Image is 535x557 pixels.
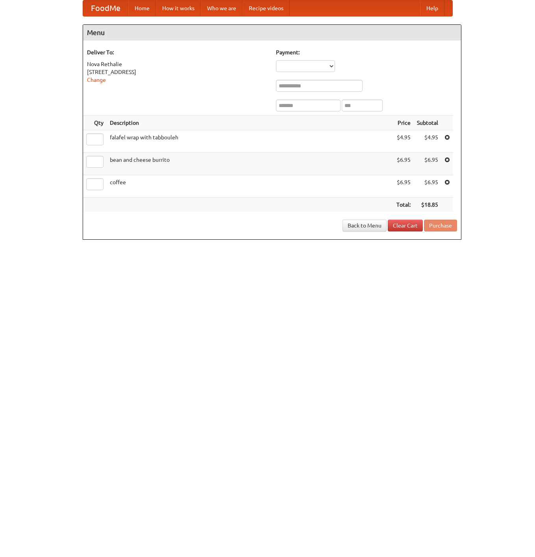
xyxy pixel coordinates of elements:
h5: Payment: [276,48,457,56]
td: bean and cheese burrito [107,153,393,175]
div: Nova Rethalie [87,60,268,68]
h4: Menu [83,25,461,41]
a: Clear Cart [388,220,423,231]
a: Recipe videos [243,0,290,16]
th: Subtotal [414,116,441,130]
td: $6.95 [414,175,441,198]
a: Change [87,77,106,83]
td: $4.95 [393,130,414,153]
th: Total: [393,198,414,212]
th: Description [107,116,393,130]
a: Back to Menu [342,220,387,231]
td: $6.95 [414,153,441,175]
button: Purchase [424,220,457,231]
a: Home [128,0,156,16]
td: falafel wrap with tabbouleh [107,130,393,153]
a: How it works [156,0,201,16]
th: Price [393,116,414,130]
h5: Deliver To: [87,48,268,56]
td: coffee [107,175,393,198]
th: $18.85 [414,198,441,212]
td: $4.95 [414,130,441,153]
a: FoodMe [83,0,128,16]
a: Who we are [201,0,243,16]
th: Qty [83,116,107,130]
td: $6.95 [393,153,414,175]
td: $6.95 [393,175,414,198]
div: [STREET_ADDRESS] [87,68,268,76]
a: Help [420,0,444,16]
